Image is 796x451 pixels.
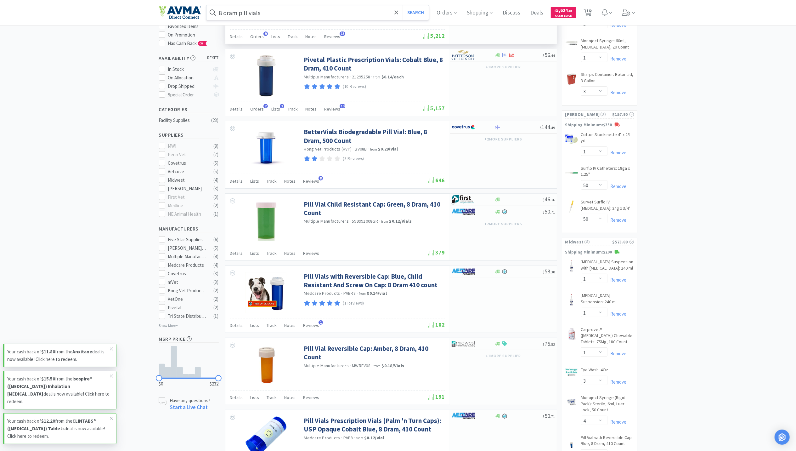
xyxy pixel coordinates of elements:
span: $ [543,197,545,202]
div: Facility Supplies [159,117,210,124]
div: mVet [168,278,207,286]
span: Lists [272,34,280,39]
span: reset [207,55,219,61]
span: BV08B [355,146,367,152]
a: Remove [607,379,627,385]
span: 50 [543,208,555,215]
button: +2more suppliers [481,135,525,144]
span: 21295258 [352,74,370,80]
span: [PERSON_NAME] [565,111,600,118]
span: . 26 [550,197,555,202]
span: $ [555,9,556,13]
img: 81f133ae88bc4a719cef3c65d1530da7_50.png [452,207,475,217]
span: · [353,146,354,152]
img: 81f133ae88bc4a719cef3c65d1530da7_50.png [452,411,475,421]
span: Lists [251,178,259,184]
span: Orders [251,106,264,112]
span: $232 [210,380,219,388]
div: Midwest [168,176,207,184]
span: . 49 [550,125,555,130]
span: Cash Back [555,14,573,18]
span: Reviews [303,178,319,184]
div: ( 2 ) [214,202,219,209]
span: Track [288,106,298,112]
div: Drop Shipped [168,83,210,90]
strong: $12.20 [41,418,55,424]
span: · [350,218,351,224]
span: · [357,291,358,296]
span: · [379,218,380,224]
span: Details [230,250,243,256]
a: Multiple Manufacturers [304,363,349,368]
h5: Availability [159,54,219,62]
span: Notes [285,178,296,184]
a: Remove [607,217,627,223]
a: Multiple Manufacturers [304,74,349,80]
img: 77fca1acd8b6420a9015268ca798ef17_1.png [452,123,475,132]
button: +2more suppliers [481,220,525,228]
span: . 44 [550,53,555,58]
strong: Anxitane [72,349,92,355]
div: In Stock [168,66,210,73]
span: · [341,291,342,296]
a: Cotton Stockinette 4" x 25 yd [581,132,634,146]
a: [MEDICAL_DATA] Suspension with [MEDICAL_DATA]: 240 ml [581,259,634,274]
p: Your cash back of from the deal is now available! Click here to redeem. [7,417,110,440]
div: MWI [168,142,207,150]
span: 13 [340,31,345,36]
span: · [368,146,369,152]
a: 16 [581,11,594,16]
div: ( 3 ) [214,270,219,277]
span: Track [267,178,277,184]
span: 5,212 [424,32,445,39]
a: $5,624.01Cash Back [551,4,576,21]
div: ( 5 ) [214,244,219,252]
a: Monoject Syringe: 60ml, [MEDICAL_DATA], 20 Count [581,38,634,53]
p: Have any questions? [170,397,211,404]
img: cd9fc223a3774f53919c634f52bab418_704753.jpeg [565,260,578,273]
a: Pill Vial Child Resistant Cap: Green, 8 Dram, 410 Count [304,200,443,217]
span: · [371,363,373,368]
div: Kong Vet Products (KVP) [168,287,207,294]
a: Remove [607,56,627,62]
a: Start a Live Chat [170,404,208,411]
a: Pill Vial with Reversible Cap: Blue, 8 Dram, 410 Count [581,435,634,449]
span: ( 3 ) [600,111,612,117]
span: Details [230,395,243,400]
div: ( 2 ) [214,287,219,294]
strong: $0.14 / vial [367,290,387,296]
img: 67d67680309e4a0bb49a5ff0391dcc42_6.png [452,195,475,204]
button: Search [403,5,429,20]
span: Details [230,323,243,328]
span: Lists [272,106,280,112]
img: fac8d57b5b8c4c8c928abc031e320bfa_30930.png [565,73,578,85]
span: Details [230,106,243,112]
span: $ [543,270,545,274]
span: Details [230,34,243,39]
div: ( 9 ) [214,142,219,150]
div: ( 4 ) [214,261,219,269]
span: CB [198,42,205,45]
p: (1 Reviews) [343,300,364,307]
span: PVB8 [343,435,353,441]
a: Pill Vial Reversible Cap: Amber, 8 Dram, 410 Count [304,344,443,362]
div: Multiple Manufacturers [168,253,207,260]
img: 81f133ae88bc4a719cef3c65d1530da7_50.png [452,267,475,277]
div: Covetrus [168,270,207,277]
span: · [354,435,355,441]
div: ( 23 ) [212,117,219,124]
div: Medcare Products [168,261,207,269]
div: ( 2 ) [214,304,219,311]
span: from [356,436,363,440]
div: ( 2 ) [214,295,219,303]
h5: Categories [159,106,219,113]
div: ( 1 ) [214,210,219,218]
a: Eye Wash: 4Oz [581,367,608,376]
div: ( 4 ) [214,253,219,260]
span: $ [543,53,545,58]
span: 1 [280,104,284,108]
strong: $15.50 [41,376,55,382]
span: $ [543,414,545,419]
a: Monoject Syringe (Rigid Pack): Sterile, 6ml, Luer Lock, 50 Count [581,395,634,416]
a: Remove [607,150,627,156]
